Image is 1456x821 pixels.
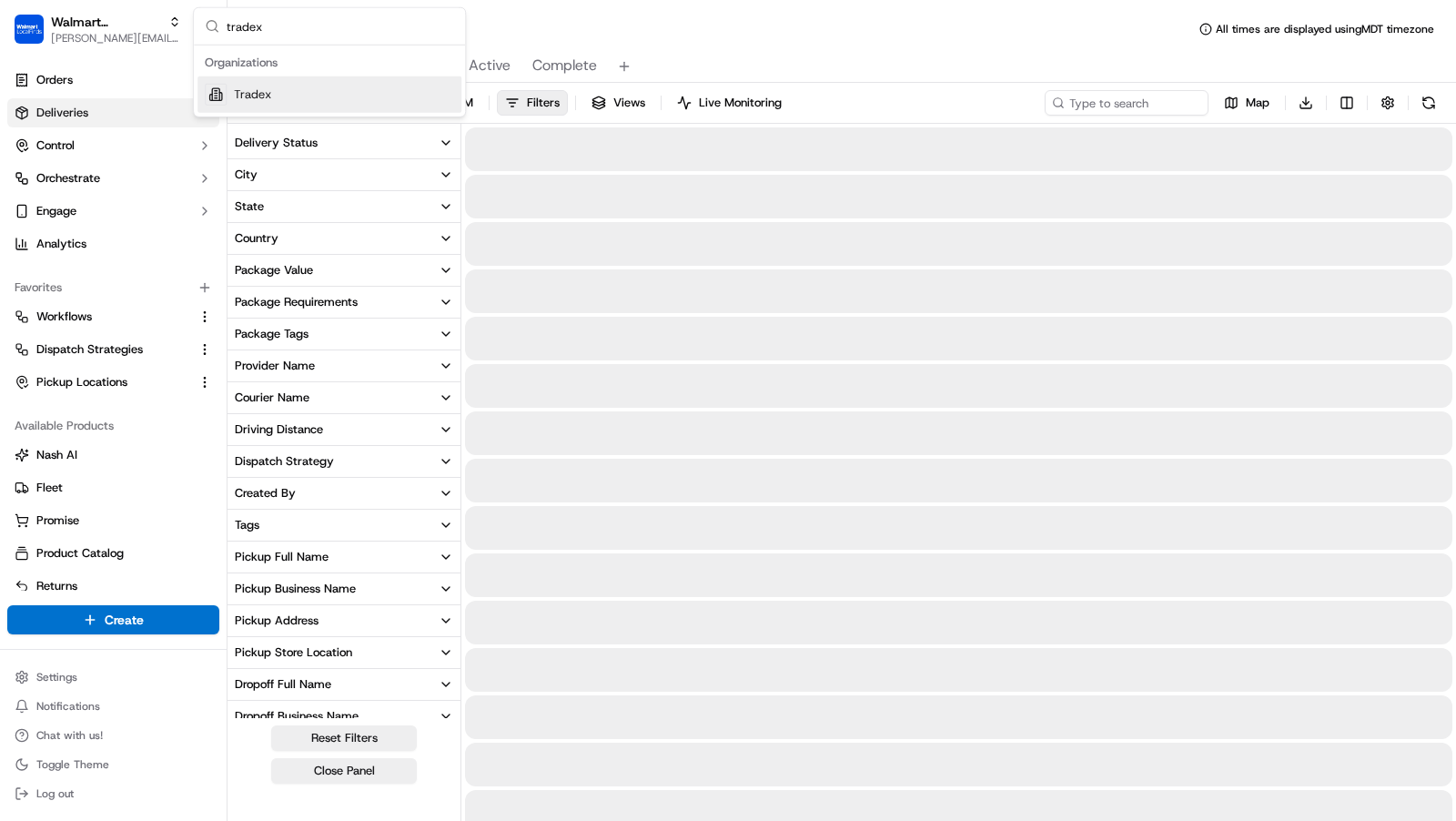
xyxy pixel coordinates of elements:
[227,446,460,477] button: Dispatch Strategy
[56,281,106,296] span: unihopllc
[227,669,460,700] button: Dropoff Full Name
[235,167,258,183] div: City
[234,86,271,103] span: Tradex
[227,350,460,381] button: Provider Name
[227,159,460,190] button: City
[82,191,250,206] div: We're available if you need us!
[1216,22,1434,36] span: All times are displayed using MDT timezone
[227,127,460,158] button: Delivery Status
[7,539,219,568] button: Product Catalog
[497,90,568,116] button: Filters
[613,95,645,111] span: Views
[7,302,219,331] button: Workflows
[7,664,219,690] button: Settings
[1416,90,1441,116] button: Refresh
[227,478,460,509] button: Created By
[51,31,181,46] button: [PERSON_NAME][EMAIL_ADDRESS][DOMAIN_NAME]
[7,197,219,226] button: Engage
[7,506,219,535] button: Promise
[15,512,212,529] a: Promise
[699,95,782,111] span: Live Monitoring
[15,341,190,358] a: Dispatch Strategies
[235,421,323,438] div: Driving Distance
[105,611,144,629] span: Create
[7,723,219,748] button: Chat with us!
[227,414,460,445] button: Driving Distance
[109,281,116,296] span: •
[15,309,190,325] a: Workflows
[36,341,143,358] span: Dispatch Strategies
[128,450,220,464] a: Powered byPylon
[227,573,460,604] button: Pickup Business Name
[7,164,219,193] button: Orchestrate
[197,49,461,76] div: Organizations
[227,605,460,636] button: Pickup Address
[235,198,264,215] div: State
[235,549,329,565] div: Pickup Full Name
[235,230,278,247] div: Country
[7,473,219,502] button: Fleet
[235,708,359,725] div: Dropoff Business Name
[154,408,168,422] div: 💻
[18,313,47,342] img: Charles Folsom
[7,66,219,95] a: Orders
[7,441,219,470] button: Nash AI
[235,453,334,470] div: Dispatch Strategy
[7,368,219,397] button: Pickup Locations
[235,326,308,342] div: Package Tags
[7,605,219,634] button: Create
[38,173,71,206] img: 9188753566659_6852d8bf1fb38e338040_72.png
[235,613,318,629] div: Pickup Address
[36,236,86,252] span: Analytics
[227,701,460,732] button: Dropoff Business Name
[227,255,460,286] button: Package Value
[161,330,198,345] span: [DATE]
[271,725,417,751] button: Reset Filters
[7,694,219,719] button: Notifications
[1045,90,1208,116] input: Type to search
[36,786,74,801] span: Log out
[15,480,212,496] a: Fleet
[119,281,157,296] span: [DATE]
[18,236,122,250] div: Past conversations
[36,512,79,529] span: Promise
[36,699,100,714] span: Notifications
[1246,95,1269,111] span: Map
[235,644,352,661] div: Pickup Store Location
[36,105,88,121] span: Deliveries
[18,173,51,206] img: 1736555255976-a54dd68f-1ca7-489b-9aae-adbdc363a1c4
[18,17,55,54] img: Nash
[36,374,127,390] span: Pickup Locations
[227,637,460,668] button: Pickup Store Location
[227,287,460,318] button: Package Requirements
[172,406,292,424] span: API Documentation
[669,90,790,116] button: Live Monitoring
[36,137,75,154] span: Control
[7,335,219,364] button: Dispatch Strategies
[36,447,77,463] span: Nash AI
[36,578,77,594] span: Returns
[36,728,103,743] span: Chat with us!
[11,399,147,431] a: 📗Knowledge Base
[235,390,309,406] div: Courier Name
[15,545,212,562] a: Product Catalog
[36,170,100,187] span: Orchestrate
[36,670,77,684] span: Settings
[181,451,220,464] span: Pylon
[147,399,299,431] a: 💻API Documentation
[56,330,147,345] span: [PERSON_NAME]
[15,578,212,594] a: Returns
[7,411,219,441] div: Available Products
[227,510,460,541] button: Tags
[7,752,219,777] button: Toggle Theme
[532,55,597,76] span: Complete
[235,262,313,279] div: Package Value
[7,781,219,806] button: Log out
[227,542,460,573] button: Pickup Full Name
[18,408,33,422] div: 📗
[7,572,219,601] button: Returns
[227,8,454,45] input: Search...
[235,358,315,374] div: Provider Name
[282,232,331,254] button: See all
